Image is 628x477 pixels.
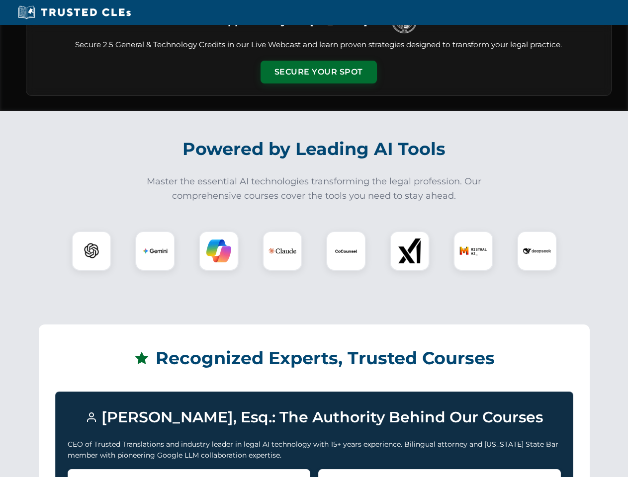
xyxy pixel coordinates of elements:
[55,341,573,376] h2: Recognized Experts, Trusted Courses
[453,231,493,271] div: Mistral AI
[459,237,487,265] img: Mistral AI Logo
[397,238,422,263] img: xAI Logo
[206,238,231,263] img: Copilot Logo
[72,231,111,271] div: ChatGPT
[199,231,239,271] div: Copilot
[38,39,599,51] p: Secure 2.5 General & Technology Credits in our Live Webcast and learn proven strategies designed ...
[261,61,377,83] button: Secure Your Spot
[263,231,302,271] div: Claude
[15,5,134,20] img: Trusted CLEs
[143,238,168,263] img: Gemini Logo
[326,231,366,271] div: CoCounsel
[523,237,551,265] img: DeepSeek Logo
[334,238,359,263] img: CoCounsel Logo
[390,231,430,271] div: xAI
[39,132,590,166] h2: Powered by Leading AI Tools
[135,231,175,271] div: Gemini
[517,231,557,271] div: DeepSeek
[77,237,106,265] img: ChatGPT Logo
[140,174,488,203] p: Master the essential AI technologies transforming the legal profession. Our comprehensive courses...
[269,237,296,265] img: Claude Logo
[68,439,561,461] p: CEO of Trusted Translations and industry leader in legal AI technology with 15+ years experience....
[68,404,561,431] h3: [PERSON_NAME], Esq.: The Authority Behind Our Courses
